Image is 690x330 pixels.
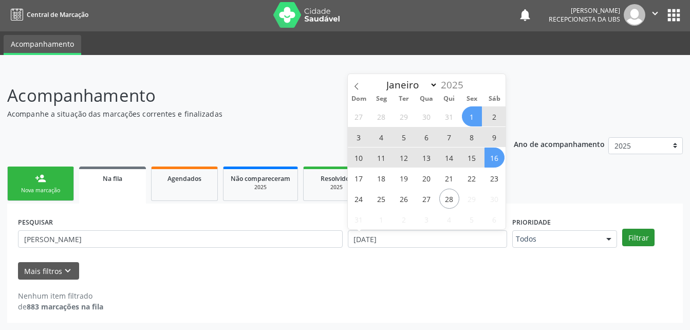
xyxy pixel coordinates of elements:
label: PESQUISAR [18,214,53,230]
i: keyboard_arrow_down [62,265,73,277]
button: Mais filtroskeyboard_arrow_down [18,262,79,280]
div: person_add [35,173,46,184]
span: Sex [460,96,483,102]
span: Todos [516,234,596,244]
input: Nome, CNS [18,230,343,248]
span: Agosto 4, 2025 [371,127,391,147]
a: Acompanhamento [4,35,81,55]
span: Não compareceram [231,174,290,183]
i:  [649,8,661,19]
span: Agosto 5, 2025 [394,127,414,147]
span: Resolvidos [321,174,352,183]
span: Na fila [103,174,122,183]
div: 2025 [311,184,362,191]
span: Setembro 4, 2025 [439,209,459,229]
span: Julho 27, 2025 [349,106,369,126]
span: Setembro 6, 2025 [484,209,505,229]
a: Central de Marcação [7,6,88,23]
span: Agosto 30, 2025 [484,189,505,209]
span: Agosto 2, 2025 [484,106,505,126]
p: Acompanhamento [7,83,480,108]
span: Agosto 23, 2025 [484,168,505,188]
span: Agosto 6, 2025 [417,127,437,147]
span: Setembro 3, 2025 [417,209,437,229]
button: apps [665,6,683,24]
span: Agendados [167,174,201,183]
span: Agosto 20, 2025 [417,168,437,188]
input: Selecione um intervalo [348,230,508,248]
span: Agosto 13, 2025 [417,148,437,168]
img: img [624,4,645,26]
button: Filtrar [622,229,655,246]
span: Agosto 19, 2025 [394,168,414,188]
span: Dom [348,96,370,102]
strong: 883 marcações na fila [27,302,103,311]
span: Agosto 29, 2025 [462,189,482,209]
span: Sáb [483,96,506,102]
label: Prioridade [512,214,551,230]
span: Agosto 25, 2025 [371,189,391,209]
div: Nenhum item filtrado [18,290,103,301]
span: Agosto 17, 2025 [349,168,369,188]
span: Agosto 1, 2025 [462,106,482,126]
span: Julho 31, 2025 [439,106,459,126]
span: Agosto 12, 2025 [394,148,414,168]
span: Agosto 9, 2025 [484,127,505,147]
button:  [645,4,665,26]
span: Agosto 21, 2025 [439,168,459,188]
span: Agosto 14, 2025 [439,148,459,168]
span: Recepcionista da UBS [549,15,620,24]
p: Ano de acompanhamento [514,137,605,150]
span: Setembro 1, 2025 [371,209,391,229]
span: Agosto 18, 2025 [371,168,391,188]
span: Agosto 3, 2025 [349,127,369,147]
span: Julho 28, 2025 [371,106,391,126]
span: Agosto 10, 2025 [349,148,369,168]
span: Seg [370,96,393,102]
div: de [18,301,103,312]
span: Agosto 24, 2025 [349,189,369,209]
span: Ter [393,96,415,102]
span: Agosto 28, 2025 [439,189,459,209]
div: Nova marcação [15,187,66,194]
span: Setembro 5, 2025 [462,209,482,229]
span: Agosto 31, 2025 [349,209,369,229]
span: Agosto 7, 2025 [439,127,459,147]
span: Agosto 15, 2025 [462,148,482,168]
button: notifications [518,8,532,22]
span: Julho 29, 2025 [394,106,414,126]
div: 2025 [231,184,290,191]
p: Acompanhe a situação das marcações correntes e finalizadas [7,108,480,119]
span: Agosto 27, 2025 [417,189,437,209]
span: Agosto 22, 2025 [462,168,482,188]
span: Agosto 8, 2025 [462,127,482,147]
span: Setembro 2, 2025 [394,209,414,229]
select: Month [382,78,438,92]
span: Agosto 11, 2025 [371,148,391,168]
span: Agosto 16, 2025 [484,148,505,168]
span: Agosto 26, 2025 [394,189,414,209]
span: Qui [438,96,460,102]
span: Qua [415,96,438,102]
span: Julho 30, 2025 [417,106,437,126]
span: Central de Marcação [27,10,88,19]
div: [PERSON_NAME] [549,6,620,15]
